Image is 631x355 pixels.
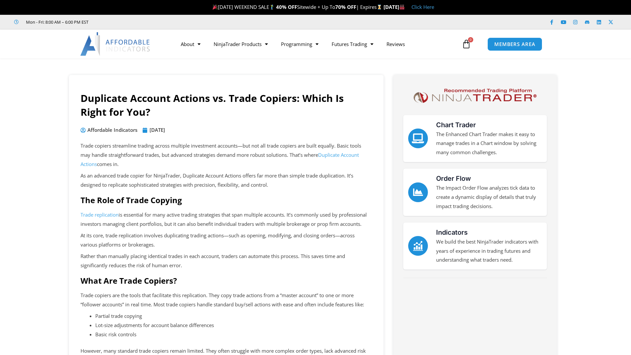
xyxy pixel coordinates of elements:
[494,42,535,47] span: MEMBERS AREA
[86,126,137,135] span: Affordable Indicators
[408,129,428,148] a: Chart Trader
[436,175,471,182] a: Order Flow
[436,130,542,157] p: The Enhanced Chart Trader makes it easy to manage trades in a Chart window by solving many common...
[276,4,297,10] strong: 40% OFF
[81,171,372,190] p: As an advanced trade copier for NinjaTrader, Duplicate Account Actions offers far more than simpl...
[436,121,476,129] a: Chart Trader
[436,228,468,236] a: Indicators
[24,18,88,26] span: Mon - Fri: 8:00 AM – 6:00 PM EST
[452,35,481,54] a: 0
[410,86,540,105] img: NinjaTrader Logo | Affordable Indicators – NinjaTrader
[98,19,196,25] iframe: Customer reviews powered by Trustpilot
[213,5,218,10] img: 🎉
[81,152,359,167] a: Duplicate Account Actions
[274,36,325,52] a: Programming
[95,321,372,330] li: Lot-size adjustments for account balance differences
[174,36,207,52] a: About
[487,37,542,51] a: MEMBERS AREA
[150,127,165,133] time: [DATE]
[211,4,384,10] span: [DATE] WEEKEND SALE Sitewide + Up To | Expires
[81,210,372,229] p: is essential for many active trading strategies that span multiple accounts. It’s commonly used b...
[174,36,460,52] nav: Menu
[207,36,274,52] a: NinjaTrader Products
[81,141,372,169] p: Trade copiers streamline trading across multiple investment accounts—but not all trade copiers ar...
[380,36,411,52] a: Reviews
[81,91,372,119] h1: Duplicate Account Actions vs. Trade Copiers: Which Is Right for You?
[411,4,434,10] a: Click Here
[335,4,356,10] strong: 70% OFF
[408,182,428,202] a: Order Flow
[384,4,405,10] strong: [DATE]
[81,211,119,218] a: Trade replication
[436,237,542,265] p: We build the best NinjaTrader indicators with years of experience in trading futures and understa...
[400,5,405,10] img: 🏭
[81,291,372,309] p: Trade copiers are the tools that facilitate this replication. They copy trade actions from a “mas...
[95,312,372,321] li: Partial trade copying
[377,5,382,10] img: ⌛
[81,252,372,270] p: Rather than manually placing identical trades in each account, traders can automate this process....
[269,5,274,10] img: 🏌️‍♂️
[81,231,372,249] p: At its core, trade replication involves duplicating trading actions—such as opening, modifying, a...
[325,36,380,52] a: Futures Trading
[81,275,372,286] h2: What Are Trade Copiers?
[408,236,428,256] a: Indicators
[468,37,473,42] span: 0
[436,183,542,211] p: The Impact Order Flow analyzes tick data to create a dynamic display of details that truly impact...
[81,195,372,205] h2: The Role of Trade Copying
[95,330,372,339] li: Basic risk controls
[80,32,151,56] img: LogoAI | Affordable Indicators – NinjaTrader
